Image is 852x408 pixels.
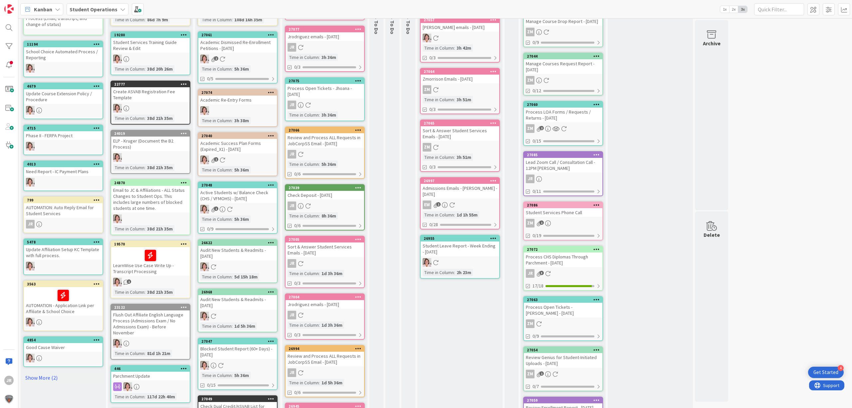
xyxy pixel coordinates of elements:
div: School Choice Automated Process / Reporting [24,47,103,62]
img: EW [423,258,431,267]
span: 0/11 [532,188,541,195]
img: EW [200,262,209,271]
div: 24019 [111,131,190,137]
div: Student Services Phone Call [524,208,602,217]
img: EW [200,156,209,164]
a: 27044Manage Courses Request Report - [DATE]ZM0/12 [523,53,603,96]
div: 27066 [289,128,364,133]
img: Visit kanbanzone.com [4,4,14,14]
div: ELP - Kruger (Document the B2 Process) [111,137,190,151]
div: ZM [524,219,602,227]
div: 27066Review and Process ALL Requests in JobCorpSS Email - [DATE] [286,127,364,148]
div: Process LOA Forms / Requests / Returns - [DATE] [524,108,602,122]
div: Need Report - IC Payment Plans [24,167,103,176]
div: JR [524,175,602,183]
div: EW [198,156,277,164]
div: 1d 1h 55m [455,211,479,218]
div: 27077 [289,27,364,32]
div: Email to JC & Affiliations - ALL Status Changes to Student Ops. This includes large numbers of bl... [111,186,190,212]
div: Update Course Extension Policy / Procedure [24,89,103,104]
div: 799 [24,197,103,203]
a: 24870Email to JC & Affiliations - ALL Status Changes to Student Ops. This includes large numbers ... [110,179,190,235]
span: 1 [539,220,544,225]
div: Process Open Tickets - Jhoana - [DATE] [286,84,364,99]
div: Zmorrison Emails - [DATE] [421,75,499,83]
div: Time in Column [113,65,144,73]
div: 26955 [421,235,499,241]
div: 27072 [524,246,602,252]
span: : [319,111,320,119]
div: 27065 [424,121,499,126]
div: ZM [421,85,499,94]
a: 26622Audit New Students & Readmits - [DATE]EWTime in Column:5d 15h 18m [198,239,278,283]
div: 8h 36m [320,212,338,219]
a: 19570LearnWise Use Case Write Up - Transcript ProcessingEWTime in Column:38d 21h 35m [110,240,190,298]
div: 26997 [424,179,499,183]
div: 11194School Choice Automated Process / Reporting [24,41,103,62]
span: 0/19 [532,232,541,239]
span: : [144,225,145,232]
div: JR [526,175,534,183]
a: 27005Sort & Answer Student Services Emails - [DATE]JRTime in Column:1d 3h 36m0/3 [285,236,365,288]
input: Quick Filter... [754,3,804,15]
div: 5478Update Affiliation Setup KC Template with full process. [24,239,103,260]
div: 27086 [527,203,602,207]
div: 4715 [24,125,103,131]
div: 27048Active Students w/ Balance Check (CHS / VFMOHS) - [DATE] [198,182,277,203]
div: 22777 [111,81,190,87]
div: 799 [27,198,103,203]
img: EW [200,55,209,63]
div: ZM [524,28,602,36]
img: EW [26,64,35,73]
div: Active Students w/ Balance Check (CHS / VFMOHS) - [DATE] [198,188,277,203]
div: 5h 36m [233,65,251,73]
div: AUTOMATION: Auto Reply Email for Student Services [24,203,103,218]
div: 27077Jrodriguez emails - [DATE] [286,26,364,41]
div: Update Affiliation Setup KC Template with full process. [24,245,103,260]
div: EW [111,104,190,113]
div: 3h 51m [455,96,473,103]
div: Time in Column [423,211,454,218]
div: ZM [524,76,602,85]
div: 27074 [201,90,277,95]
span: 0/5 [207,75,213,82]
div: EW [421,201,499,209]
img: EW [113,55,122,63]
div: JR [288,43,296,52]
div: 27072 [527,247,602,252]
div: LearnWise Use Case Write Up - Transcript Processing [111,247,190,276]
div: 27048 [198,182,277,188]
span: 0/12 [532,87,541,94]
div: Academic Re-Entry Forms [198,96,277,104]
div: 27057 [424,18,499,22]
div: 27040 [198,133,277,139]
div: 38d 21h 35m [145,164,174,171]
div: 27085 [524,152,602,158]
div: 27085 [527,153,602,157]
div: 27065 [421,120,499,126]
div: EW [111,214,190,223]
div: 27057[PERSON_NAME] emails - [DATE] [421,17,499,32]
a: 26997Admissions Emails - [PERSON_NAME] - [DATE]EWTime in Column:1d 1h 55m0/28 [420,177,500,229]
span: Kanban [34,5,52,13]
div: Time in Column [288,212,319,219]
div: Time in Column [113,164,144,171]
a: 27075Process Open Tickets - Jhoana - [DATE]JRTime in Column:3h 36m [285,77,365,121]
div: Sort & Answer Student Services Emails - [DATE] [286,242,364,257]
div: 27040Academic Success Plan Forms (Expired_X1) - [DATE] [198,133,277,154]
div: Jrodriguez emails - [DATE] [286,32,364,41]
div: 799AUTOMATION: Auto Reply Email for Student Services [24,197,103,218]
div: EW [198,106,277,115]
div: [PERSON_NAME] emails - [DATE] [421,23,499,32]
div: 4715Phase II - FERPA Project [24,125,103,140]
div: 26955 [424,236,499,241]
div: 27061Academic Dismissed Re-Enrollment Petitions - [DATE] [198,32,277,53]
div: Audit New Students & Readmits - [DATE] [198,246,277,260]
div: 38d 20h 26m [145,65,174,73]
div: 3h 36m [320,111,338,119]
div: 27064 [424,69,499,74]
div: 27064 [421,69,499,75]
div: 27086Student Services Phone Call [524,202,602,217]
div: 24870 [114,181,190,185]
img: EW [113,153,122,162]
